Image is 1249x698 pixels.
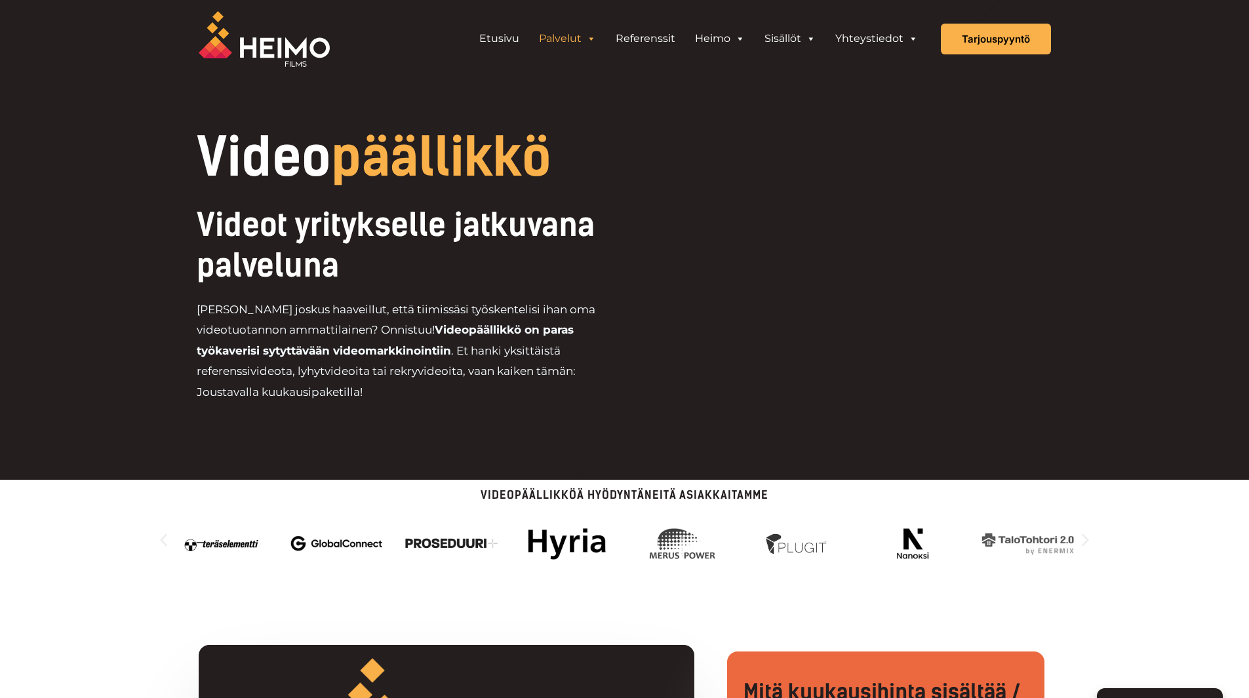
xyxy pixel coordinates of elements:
[331,126,551,189] span: päällikkö
[685,26,755,52] a: Heimo
[825,26,928,52] a: Yhteystiedot
[529,26,606,52] a: Palvelut
[981,520,1074,566] div: 9 / 14
[197,300,625,403] p: [PERSON_NAME] joskus haaveillut, että tiimissäsi työskentelisi ihan oma videotuotannon ammattilai...
[981,520,1074,566] img: Videotuotantoa yritykselle jatkuvana palveluna hankkii mm. Enermix
[290,520,383,566] img: Videotuotantoa yritykselle jatkuvana palveluna hankkii mm. GlobalConnect
[867,520,959,566] div: 8 / 14
[197,131,714,184] h1: Video
[406,520,498,566] img: Videotuotantoa yritykselle jatkuvana palveluna hankkii mm. Proseduuri
[197,206,595,284] span: Videot yritykselle jatkuvana palveluna
[636,520,728,566] img: Videotuotantoa yritykselle jatkuvana palveluna hankkii mm. Merus Power
[406,520,498,566] div: 4 / 14
[941,24,1051,54] a: Tarjouspyyntö
[521,520,613,566] img: hyria_heimo
[636,520,728,566] div: 6 / 14
[751,520,844,566] div: 7 / 14
[155,490,1094,501] p: Videopäällikköä hyödyntäneitä asiakkaitamme
[197,323,574,357] strong: Videopäällikkö on paras työkaverisi sytyttävään videomarkkinointiin
[290,520,383,566] div: 3 / 14
[606,26,685,52] a: Referenssit
[175,520,268,566] div: 2 / 14
[755,26,825,52] a: Sisällöt
[867,520,959,566] img: nanoksi_logo
[199,11,330,67] img: Heimo Filmsin logo
[521,520,613,566] div: 5 / 14
[469,26,529,52] a: Etusivu
[463,26,934,52] aside: Header Widget 1
[751,520,844,566] img: Videotuotantoa yritykselle jatkuvana palveluna hankkii mm. Plugit
[155,514,1094,566] div: Karuselli | Vieritys vaakasuunnassa: Vasen ja oikea nuoli
[175,520,268,566] img: Videotuotantoa yritykselle jatkuvana palveluna hankkii mm. Teräselementti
